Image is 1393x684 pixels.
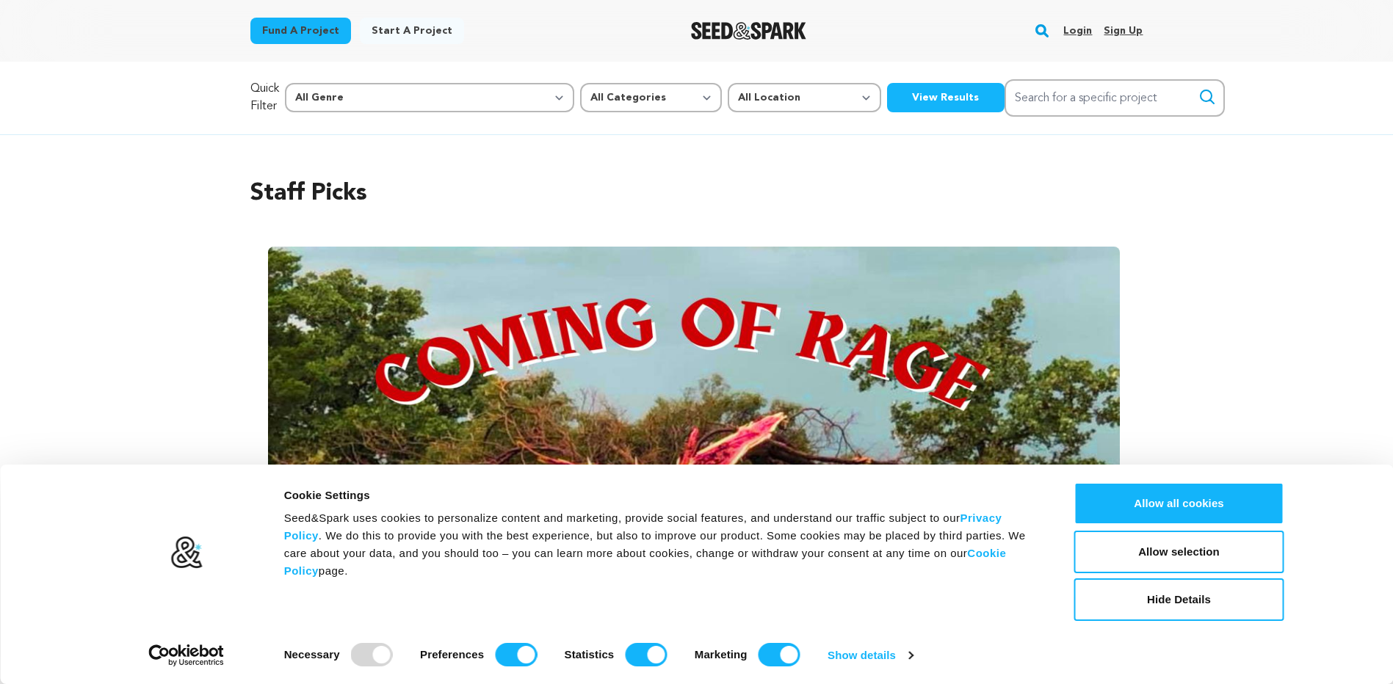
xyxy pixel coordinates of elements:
[284,487,1041,504] div: Cookie Settings
[691,22,806,40] img: Seed&Spark Logo Dark Mode
[695,648,748,661] strong: Marketing
[1063,19,1092,43] a: Login
[420,648,484,661] strong: Preferences
[250,18,351,44] a: Fund a project
[1005,79,1225,117] input: Search for a specific project
[1104,19,1143,43] a: Sign up
[1074,578,1284,621] button: Hide Details
[268,247,1120,643] img: Coming of Rage image
[122,644,250,666] a: Usercentrics Cookiebot - opens in a new window
[284,648,340,661] strong: Necessary
[360,18,464,44] a: Start a project
[170,536,203,570] img: logo
[1074,531,1284,573] button: Allow selection
[565,648,615,661] strong: Statistics
[691,22,806,40] a: Seed&Spark Homepage
[250,176,1143,211] h2: Staff Picks
[283,637,284,638] legend: Consent Selection
[1074,482,1284,525] button: Allow all cookies
[828,644,913,666] a: Show details
[887,83,1005,112] button: View Results
[250,80,279,115] p: Quick Filter
[284,509,1041,580] div: Seed&Spark uses cookies to personalize content and marketing, provide social features, and unders...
